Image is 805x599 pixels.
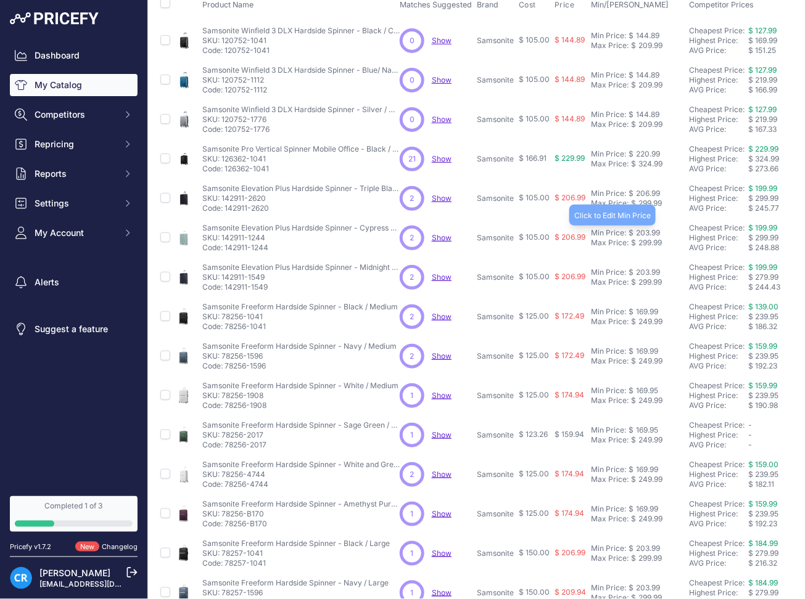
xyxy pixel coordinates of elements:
a: Show [432,470,452,479]
div: $ [631,120,636,129]
span: 21 [408,153,416,165]
span: 1 [411,430,414,441]
div: Max Price: [591,277,629,287]
span: 2 [410,311,415,322]
div: AVG Price: [690,85,749,95]
a: Alerts [10,271,138,293]
a: Show [432,233,452,242]
div: $ [629,425,634,435]
span: $ 105.00 [519,232,550,242]
p: SKU: 78256-1596 [202,351,397,361]
p: Samsonite [477,272,514,282]
div: $ [631,356,636,366]
button: Repricing [10,133,138,155]
div: 203.99 [634,267,660,277]
a: Show [432,430,452,439]
a: Show [432,588,452,597]
div: Max Price: [591,356,629,366]
span: - [749,420,753,430]
p: SKU: 120752-1112 [202,75,400,85]
p: Code: 78256-2017 [202,440,400,450]
button: Competitors [10,104,138,126]
span: Show [432,194,452,203]
p: Code: 120752-1112 [202,85,400,95]
p: SKU: 142911-1244 [202,233,400,243]
p: Samsonite Winfield 3 DLX Hardside Spinner - Blue/ Navy / Carry-On [202,65,400,75]
p: Samsonite [477,509,514,519]
span: Reports [35,168,115,180]
div: Highest Price: [690,272,749,282]
span: $ 105.00 [519,35,550,44]
span: $ 169.99 [749,36,778,45]
div: Min Price: [591,149,626,159]
span: $ 299.99 [749,194,779,203]
a: My Catalog [10,74,138,96]
div: 299.99 [636,238,662,248]
div: Max Price: [591,238,629,248]
p: Samsonite Winfield 3 DLX Hardside Spinner - Black / Carry-On [202,26,400,36]
span: $ 172.49 [555,351,584,360]
div: $ [631,159,636,169]
a: Cheapest Price: [690,499,745,508]
span: $ 105.00 [519,193,550,202]
a: Cheapest Price: [690,144,745,153]
div: Min Price: [591,307,626,317]
p: SKU: 126362-1041 [202,154,400,164]
div: Min Price: [591,465,626,475]
a: Cheapest Price: [690,65,745,75]
a: Show [432,272,452,282]
a: Cheapest Price: [690,184,745,193]
div: 169.95 [634,386,658,396]
div: AVG Price: [690,164,749,174]
a: Completed 1 of 3 [10,496,138,532]
a: $ 199.99 [749,184,778,193]
p: Samsonite Elevation Plus Hardside Spinner - Cypress Green / Large [202,223,400,233]
p: Code: 78256-1596 [202,361,397,371]
a: $ 199.99 [749,263,778,272]
span: 1 [411,390,414,401]
span: $ 174.94 [555,390,584,399]
a: [EMAIL_ADDRESS][DOMAIN_NAME] [39,579,168,589]
span: $ 125.00 [519,508,549,518]
div: Highest Price: [690,351,749,361]
div: $ [631,198,636,208]
a: $ 184.99 [749,539,778,548]
span: $ 206.99 [555,193,585,202]
div: AVG Price: [690,401,749,410]
p: Samsonite Pro Vertical Spinner Mobile Office - Black / Carry-On [202,144,400,154]
p: Samsonite [477,194,514,203]
p: SKU: 120752-1776 [202,115,400,124]
div: 209.99 [636,80,663,90]
div: AVG Price: [690,243,749,253]
div: Min Price: [591,189,626,198]
div: $ [629,504,634,514]
span: $ 239.95 [749,351,779,361]
div: 249.99 [636,356,663,366]
p: Code: 126362-1041 [202,164,400,174]
span: Show [432,548,452,558]
div: Max Price: [591,41,629,51]
a: Cheapest Price: [690,460,745,469]
div: AVG Price: [690,479,749,489]
button: My Account [10,222,138,244]
a: Cheapest Price: [690,578,745,587]
div: AVG Price: [690,124,749,134]
span: $ 174.94 [555,508,584,518]
a: Cheapest Price: [690,381,745,390]
div: 299.99 [636,277,662,287]
span: Show [432,351,452,361]
div: $ [629,346,634,356]
p: SKU: 78256-1908 [202,391,398,401]
div: Highest Price: [690,470,749,479]
a: Show [432,509,452,518]
div: Highest Price: [690,430,749,440]
span: $ 125.00 [519,311,549,320]
span: Show [432,391,452,400]
a: Cheapest Price: [690,539,745,548]
div: Min Price: [591,425,626,435]
a: Show [432,154,452,163]
div: Highest Price: [690,194,749,203]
